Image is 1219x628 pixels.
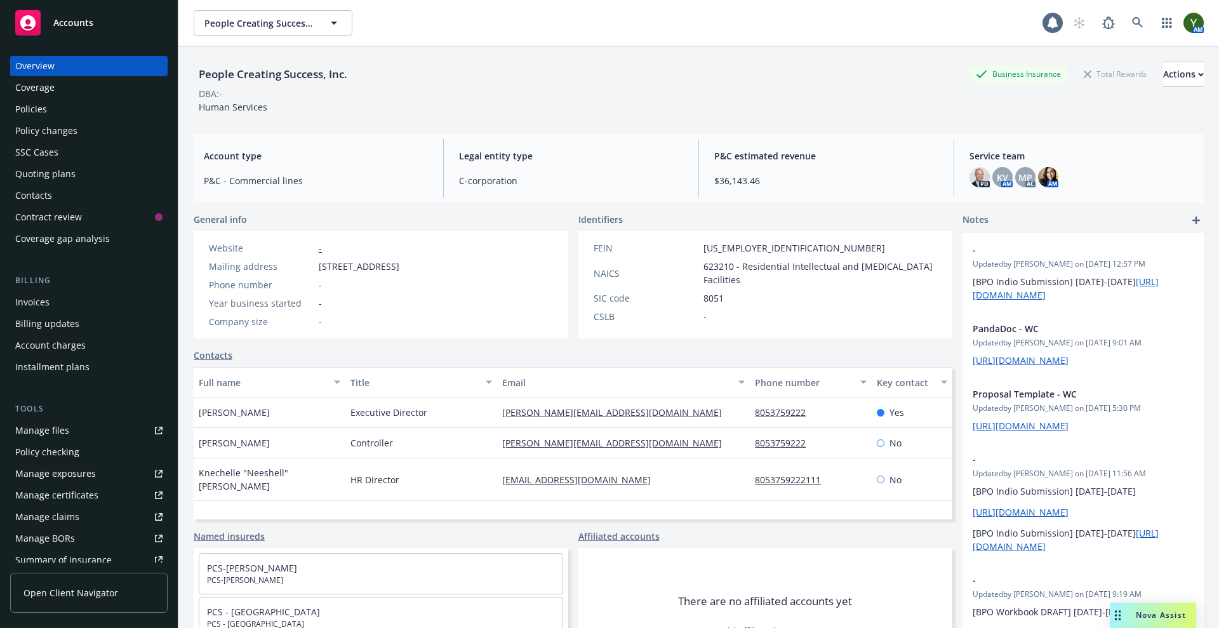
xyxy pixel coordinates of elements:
[1136,610,1186,620] span: Nova Assist
[15,77,55,98] div: Coverage
[345,367,497,398] button: Title
[204,149,428,163] span: Account type
[10,403,168,415] div: Tools
[15,56,55,76] div: Overview
[973,506,1069,518] a: [URL][DOMAIN_NAME]
[15,550,112,570] div: Summary of insurance
[53,18,93,28] span: Accounts
[578,213,623,226] span: Identifiers
[502,474,661,486] a: [EMAIL_ADDRESS][DOMAIN_NAME]
[199,406,270,419] span: [PERSON_NAME]
[10,420,168,441] a: Manage files
[194,66,352,83] div: People Creating Success, Inc.
[1163,62,1204,86] div: Actions
[973,354,1069,366] a: [URL][DOMAIN_NAME]
[703,291,724,305] span: 8051
[15,207,82,227] div: Contract review
[1110,603,1196,628] button: Nova Assist
[750,367,871,398] button: Phone number
[502,376,731,389] div: Email
[194,213,247,226] span: General info
[209,260,314,273] div: Mailing address
[209,297,314,310] div: Year business started
[497,367,750,398] button: Email
[703,260,938,286] span: 623210 - Residential Intellectual and [MEDICAL_DATA] Facilities
[15,420,69,441] div: Manage files
[15,357,90,377] div: Installment plans
[350,406,427,419] span: Executive Director
[1154,10,1180,36] a: Switch app
[969,149,1194,163] span: Service team
[209,315,314,328] div: Company size
[973,337,1194,349] span: Updated by [PERSON_NAME] on [DATE] 9:01 AM
[10,528,168,549] a: Manage BORs
[1125,10,1150,36] a: Search
[889,473,902,486] span: No
[10,56,168,76] a: Overview
[350,473,399,486] span: HR Director
[963,377,1204,443] div: Proposal Template - WCUpdatedby [PERSON_NAME] on [DATE] 5:30 PM[URL][DOMAIN_NAME]
[889,436,902,450] span: No
[877,376,933,389] div: Key contact
[973,420,1069,432] a: [URL][DOMAIN_NAME]
[459,149,683,163] span: Legal entity type
[319,297,322,310] span: -
[319,315,322,328] span: -
[10,121,168,141] a: Policy changes
[755,437,816,449] a: 8053759222
[199,101,267,113] span: Human Services
[199,466,340,493] span: Knechelle "Neeshell" [PERSON_NAME]
[10,229,168,249] a: Coverage gap analysis
[319,260,399,273] span: [STREET_ADDRESS]
[10,314,168,334] a: Billing updates
[194,10,352,36] button: People Creating Success, Inc.
[10,507,168,527] a: Manage claims
[10,485,168,505] a: Manage certificates
[10,335,168,356] a: Account charges
[10,5,168,41] a: Accounts
[1183,13,1204,33] img: photo
[194,530,265,543] a: Named insureds
[10,164,168,184] a: Quoting plans
[10,442,168,462] a: Policy checking
[973,322,1161,335] span: PandaDoc - WC
[10,464,168,484] a: Manage exposures
[872,367,952,398] button: Key contact
[209,278,314,291] div: Phone number
[207,562,297,574] a: PCS-[PERSON_NAME]
[594,291,698,305] div: SIC code
[594,310,698,323] div: CSLB
[23,586,118,599] span: Open Client Navigator
[319,242,322,254] a: -
[973,453,1161,466] span: -
[199,376,326,389] div: Full name
[1189,213,1204,228] a: add
[703,241,885,255] span: [US_EMPLOYER_IDENTIFICATION_NUMBER]
[10,77,168,98] a: Coverage
[973,468,1194,479] span: Updated by [PERSON_NAME] on [DATE] 11:56 AM
[10,99,168,119] a: Policies
[973,526,1194,553] p: [BPO Indio Submission] [DATE]-[DATE]
[199,87,222,100] div: DBA: -
[15,442,79,462] div: Policy checking
[207,606,320,618] a: PCS - [GEOGRAPHIC_DATA]
[15,485,98,505] div: Manage certificates
[963,312,1204,377] div: PandaDoc - WCUpdatedby [PERSON_NAME] on [DATE] 9:01 AM[URL][DOMAIN_NAME]
[15,464,96,484] div: Manage exposures
[1038,167,1058,187] img: photo
[15,292,50,312] div: Invoices
[973,484,1194,498] p: [BPO Indio Submission] [DATE]-[DATE]
[10,207,168,227] a: Contract review
[1077,66,1153,82] div: Total Rewards
[703,310,707,323] span: -
[194,349,232,362] a: Contacts
[1163,62,1204,87] button: Actions
[973,605,1194,618] p: [BPO Workbook DRAFT] [DATE]-[DATE]
[714,149,938,163] span: P&C estimated revenue
[1018,171,1032,184] span: MP
[714,174,938,187] span: $36,143.46
[594,241,698,255] div: FEIN
[594,267,698,280] div: NAICS
[15,121,77,141] div: Policy changes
